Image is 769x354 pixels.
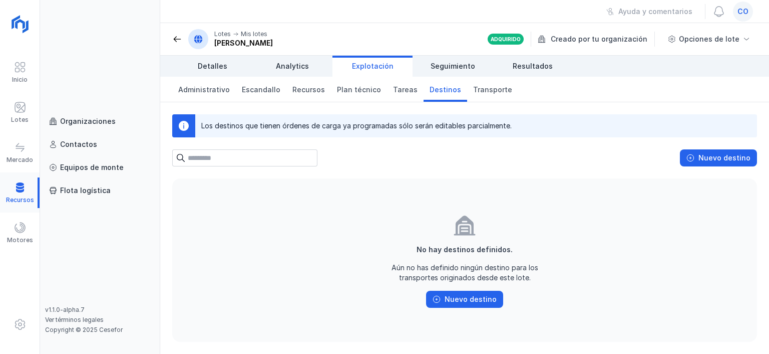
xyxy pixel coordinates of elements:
[60,186,111,196] div: Flota logística
[618,7,692,17] div: Ayuda y comentarios
[413,56,493,77] a: Seguimiento
[45,135,155,153] a: Contactos
[389,245,541,255] div: No hay destinos definidos.
[60,116,116,126] div: Organizaciones
[393,85,418,95] span: Tareas
[387,77,424,102] a: Tareas
[201,121,512,131] div: Los destinos que tienen órdenes de carga ya programadas sólo serán editables parcialmente.
[426,291,503,308] button: Nuevo destino
[11,116,29,124] div: Lotes
[352,61,394,71] span: Explotación
[679,34,739,44] div: Opciones de lote
[430,85,461,95] span: Destinos
[60,162,124,172] div: Equipos de monte
[198,61,227,71] span: Detalles
[292,85,325,95] span: Recursos
[491,36,521,43] div: Adquirido
[680,149,757,166] button: Nuevo destino
[214,38,273,48] div: [PERSON_NAME]
[45,182,155,200] a: Flota logística
[337,85,381,95] span: Plan técnico
[493,56,573,77] a: Resultados
[45,158,155,176] a: Equipos de monte
[252,56,332,77] a: Analytics
[8,12,33,37] img: logoRight.svg
[286,77,331,102] a: Recursos
[276,61,309,71] span: Analytics
[7,156,33,164] div: Mercado
[431,61,475,71] span: Seguimiento
[45,306,155,314] div: v1.1.0-alpha.7
[45,112,155,130] a: Organizaciones
[737,7,748,17] span: co
[538,32,656,47] div: Creado por tu organización
[698,153,750,163] div: Nuevo destino
[467,77,518,102] a: Transporte
[242,85,280,95] span: Escandallo
[214,30,231,38] div: Lotes
[7,236,33,244] div: Motores
[389,263,541,283] div: Aún no has definido ningún destino para los transportes originados desde este lote.
[12,76,28,84] div: Inicio
[60,139,97,149] div: Contactos
[172,56,252,77] a: Detalles
[236,77,286,102] a: Escandallo
[178,85,230,95] span: Administrativo
[332,56,413,77] a: Explotación
[424,77,467,102] a: Destinos
[331,77,387,102] a: Plan técnico
[45,326,155,334] div: Copyright © 2025 Cesefor
[172,77,236,102] a: Administrativo
[473,85,512,95] span: Transporte
[241,30,267,38] div: Mis lotes
[600,3,699,20] button: Ayuda y comentarios
[445,294,497,304] div: Nuevo destino
[513,61,553,71] span: Resultados
[45,316,104,323] a: Ver términos legales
